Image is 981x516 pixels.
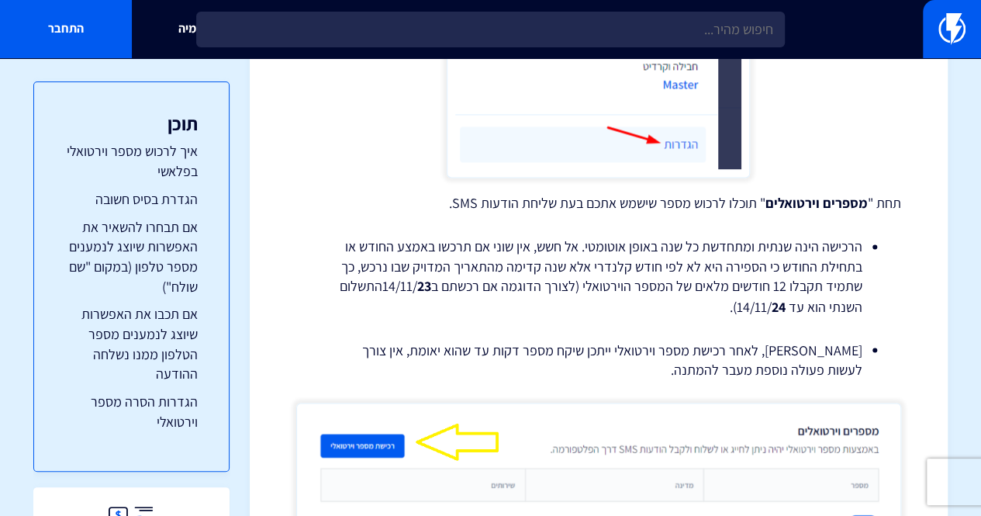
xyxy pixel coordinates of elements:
li: הרכישה הינה שנתית ומתחדשת כל שנה באופן אוטומטי. אל חשש, אין שוני אם תרכשו באמצע החודש או בתחילת ה... [335,237,862,317]
p: תחת " " תוכלו לרכוש מספר שישמש אתכם בעת שליחת הודעות SMS. [296,193,901,213]
a: הגדרת בסיס חשובה [65,189,198,210]
a: הגדרות הסרה מספר וירטואלי [65,392,198,431]
h3: תוכן [65,113,198,133]
input: חיפוש מהיר... [196,12,785,47]
strong: 24 [772,297,786,315]
strong: 23 [417,277,431,295]
li: [PERSON_NAME], לאחר רכישת מספר וירטואלי ייתכן שיקח מספר דקות עד שהוא יאומת, אין צורך לעשות פעולה ... [335,340,862,379]
a: אם תכבו את האפשרות שיוצג לנמענים מספר הטלפון ממנו נשלחה ההודעה [65,304,198,384]
a: איך לרכוש מספר וירטואלי בפלאשי [65,141,198,181]
a: אם תבחרו להשאיר את האפשרות שיוצג לנמענים מספר טלפון (במקום "שם שולח") [65,217,198,297]
strong: מספרים וירטואלים [765,194,868,212]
